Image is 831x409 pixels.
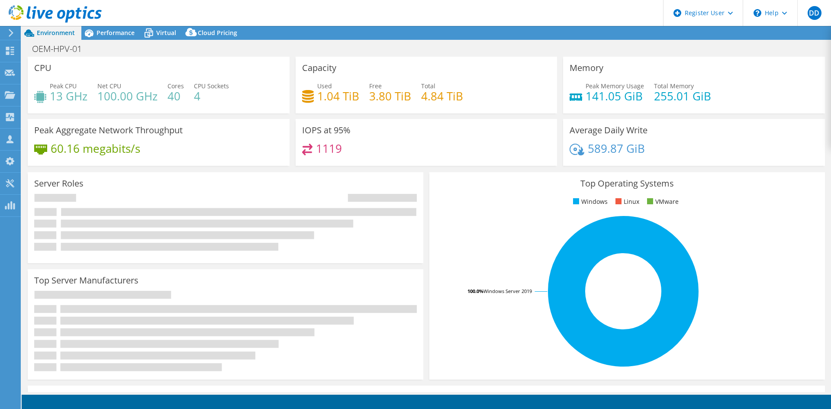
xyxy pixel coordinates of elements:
[754,9,761,17] svg: \n
[97,82,121,90] span: Net CPU
[369,82,382,90] span: Free
[316,144,342,153] h4: 1119
[50,91,87,101] h4: 13 GHz
[369,91,411,101] h4: 3.80 TiB
[28,44,95,54] h1: OEM-HPV-01
[194,82,229,90] span: CPU Sockets
[483,288,532,294] tspan: Windows Server 2019
[34,126,183,135] h3: Peak Aggregate Network Throughput
[654,82,694,90] span: Total Memory
[586,82,644,90] span: Peak Memory Usage
[586,91,644,101] h4: 141.05 GiB
[317,82,332,90] span: Used
[613,197,639,206] li: Linux
[421,91,463,101] h4: 4.84 TiB
[421,82,435,90] span: Total
[50,82,77,90] span: Peak CPU
[194,91,229,101] h4: 4
[570,63,603,73] h3: Memory
[34,179,84,188] h3: Server Roles
[317,91,359,101] h4: 1.04 TiB
[570,126,647,135] h3: Average Daily Write
[34,63,52,73] h3: CPU
[588,144,645,153] h4: 589.87 GiB
[167,91,184,101] h4: 40
[654,91,711,101] h4: 255.01 GiB
[571,197,608,206] li: Windows
[436,179,818,188] h3: Top Operating Systems
[97,91,158,101] h4: 100.00 GHz
[467,288,483,294] tspan: 100.0%
[156,29,176,37] span: Virtual
[37,29,75,37] span: Environment
[302,126,351,135] h3: IOPS at 95%
[34,276,138,285] h3: Top Server Manufacturers
[808,6,821,20] span: DD
[302,63,336,73] h3: Capacity
[198,29,237,37] span: Cloud Pricing
[97,29,135,37] span: Performance
[167,82,184,90] span: Cores
[645,197,679,206] li: VMware
[51,144,140,153] h4: 60.16 megabits/s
